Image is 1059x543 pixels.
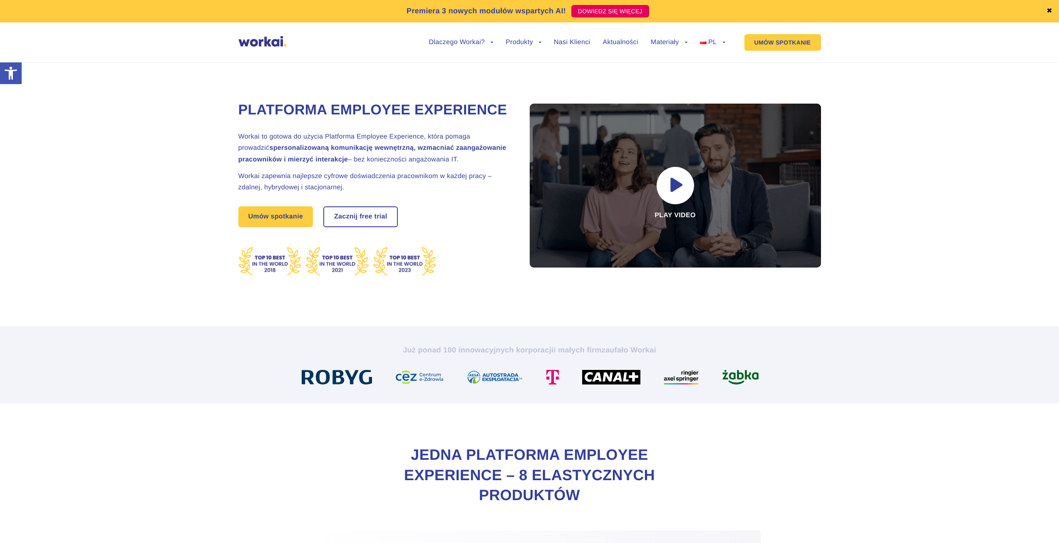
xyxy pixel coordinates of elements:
a: Zacznij free trial [324,207,397,226]
strong: spersonalizowaną komunikację wewnętrzną, wzmacniać zaangażowanie pracowników i mierzyć interakcje [238,144,506,163]
p: Premiera 3 nowych modułów wspartych AI! [407,5,566,17]
a: Dlaczego Workai? [429,39,494,46]
h2: Workai to gotowa do użycia Platforma Employee Experience, która pomaga prowadzić – bez koniecznoś... [238,131,509,165]
h2: Jedna Platforma Employee Experience – 8 elastycznych produktów [363,445,696,506]
h2: Już ponad 100 innowacyjnych korporacji zaufało Workai [299,345,761,355]
a: DOWIEDZ SIĘ WIĘCEJ [571,5,649,17]
a: Produkty [506,39,541,46]
a: Umów spotkanie [238,206,313,227]
a: UMÓW SPOTKANIE [744,34,821,51]
h2: Workai zapewnia najlepsze cyfrowe doświadczenia pracownikom w każdej pracy – zdalnej, hybrydowej ... [238,171,509,193]
i: i małych firm [553,346,601,354]
a: Materiały [651,39,687,46]
a: ✖ [1047,8,1052,15]
span: PL [708,39,717,46]
a: Nasi Klienci [554,39,590,46]
a: Aktualności [603,39,638,46]
div: Play video [530,104,821,268]
h1: Platforma Employee Experience [238,101,509,120]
